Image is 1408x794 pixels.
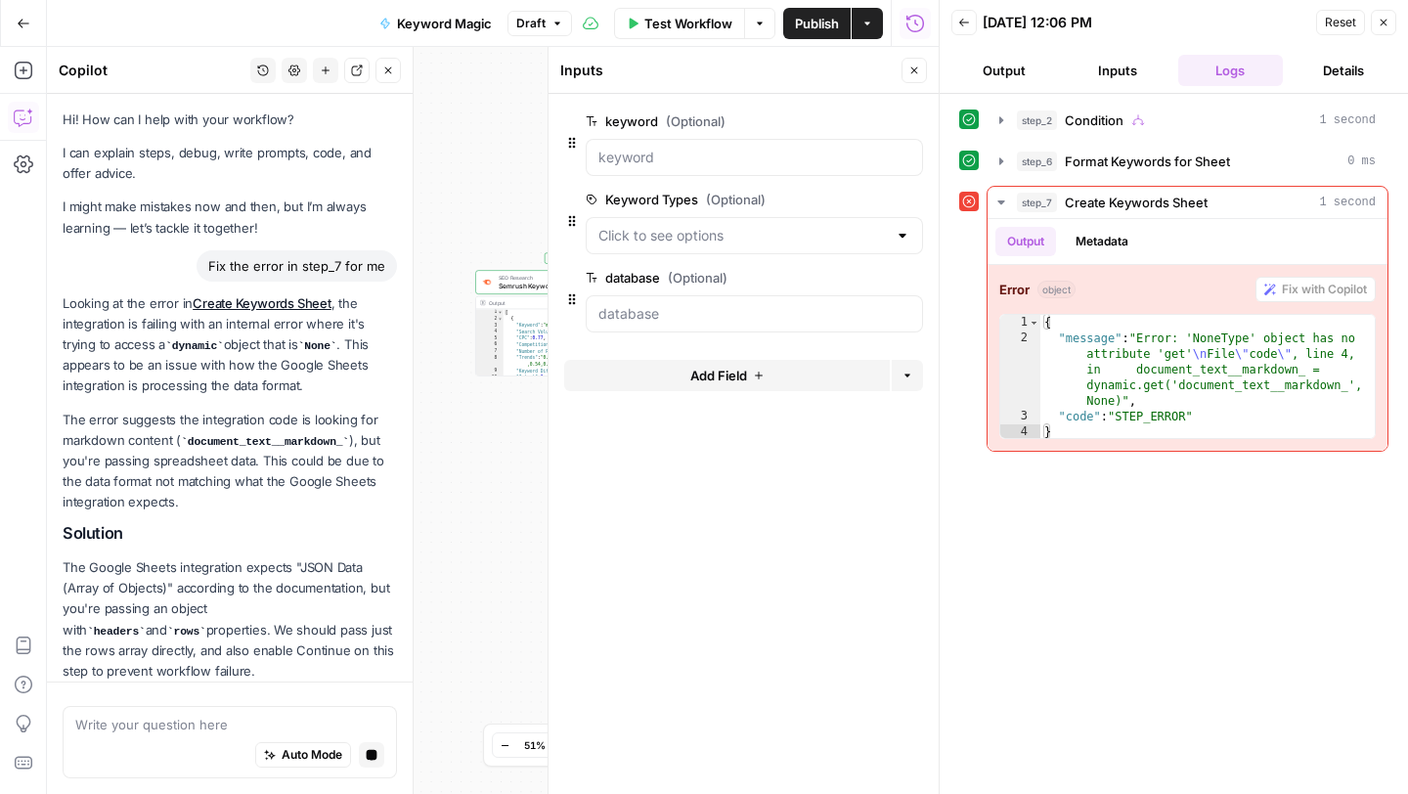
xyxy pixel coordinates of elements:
[706,190,766,209] span: (Optional)
[476,375,504,381] div: 10
[193,295,331,311] a: Create Keywords Sheet
[1291,55,1396,86] button: Details
[564,360,890,391] button: Add Field
[498,309,504,316] span: Toggle code folding, rows 1 through 1002
[368,8,504,39] button: Keyword Magic
[1325,14,1356,31] span: Reset
[499,281,603,290] span: Semrush Keyword Magic Tool
[666,111,726,131] span: (Optional)
[988,187,1387,218] button: 1 second
[668,268,727,287] span: (Optional)
[397,14,492,33] span: Keyword Magic
[999,280,1030,299] strong: Error
[1065,152,1230,171] span: Format Keywords for Sheet
[498,316,504,323] span: Toggle code folding, rows 2 through 11
[476,309,504,316] div: 1
[1029,315,1039,331] span: Toggle code folding, rows 1 through 4
[644,14,732,33] span: Test Workflow
[476,348,504,355] div: 7
[63,557,397,682] p: The Google Sheets integration expects "JSON Data (Array of Objects)" according to the documentati...
[1282,281,1367,298] span: Fix with Copilot
[524,737,546,753] span: 51%
[476,329,504,335] div: 4
[1064,227,1140,256] button: Metadata
[988,105,1387,136] button: 1 second
[586,268,813,287] label: database
[1017,193,1057,212] span: step_7
[598,148,910,167] input: keyword
[1017,110,1057,130] span: step_2
[988,219,1387,451] div: 1 second
[795,14,839,33] span: Publish
[1319,111,1376,129] span: 1 second
[63,524,397,543] h2: Solution
[995,227,1056,256] button: Output
[1000,331,1040,409] div: 2
[165,340,223,352] code: dynamic
[167,626,206,638] code: rows
[598,304,910,324] input: database
[1316,10,1365,35] button: Reset
[1000,424,1040,440] div: 4
[476,316,504,323] div: 2
[63,110,397,130] p: Hi! How can I help with your workflow?
[1017,152,1057,171] span: step_6
[1037,281,1076,298] span: object
[255,742,351,768] button: Auto Mode
[282,746,342,764] span: Auto Mode
[298,340,337,352] code: None
[476,335,504,342] div: 5
[1000,409,1040,424] div: 3
[516,15,546,32] span: Draft
[614,8,744,39] button: Test Workflow
[197,250,397,282] div: Fix the error in step_7 for me
[476,355,504,368] div: 8
[1319,194,1376,211] span: 1 second
[63,293,397,397] p: Looking at the error in , the integration is failing with an internal error where it's trying to ...
[988,146,1387,177] button: 0 ms
[1000,315,1040,331] div: 1
[476,322,504,329] div: 3
[1065,110,1123,130] span: Condition
[181,436,349,448] code: document_text__markdown_
[475,270,630,375] div: SEO ResearchSemrush Keyword Magic ToolStep 1Output[ { "Keyword":"maths genie", "Search Volume":30...
[1065,55,1170,86] button: Inputs
[63,143,397,184] p: I can explain steps, debug, write prompts, code, and offer advice.
[1065,193,1208,212] span: Create Keywords Sheet
[59,61,244,80] div: Copilot
[598,226,887,245] input: Click to see options
[87,626,145,638] code: headers
[489,298,602,306] div: Output
[63,410,397,513] p: The error suggests the integration code is looking for markdown content ( ), but you're passing s...
[1178,55,1284,86] button: Logs
[499,274,603,282] span: SEO Research
[586,190,813,209] label: Keyword Types
[951,55,1057,86] button: Output
[507,11,572,36] button: Draft
[783,8,851,39] button: Publish
[690,366,747,385] span: Add Field
[476,368,504,375] div: 9
[476,341,504,348] div: 6
[482,278,492,287] img: 8a3tdog8tf0qdwwcclgyu02y995m
[1255,277,1376,302] button: Fix with Copilot
[560,61,896,80] div: Inputs
[586,111,813,131] label: keyword
[1347,153,1376,170] span: 0 ms
[63,197,397,238] p: I might make mistakes now and then, but I’m always learning — let’s tackle it together!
